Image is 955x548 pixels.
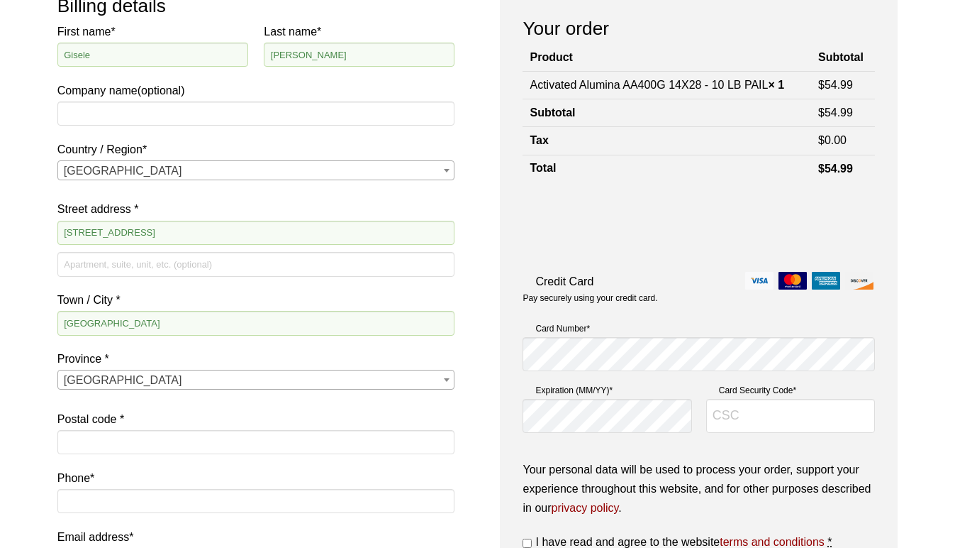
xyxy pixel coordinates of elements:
[827,536,832,548] abbr: required
[523,71,810,99] td: Activated Alumina AA400G 14X28 - 10 LB PAIL
[57,349,455,368] label: Province
[818,106,853,119] bdi: 54.99
[57,290,455,309] label: Town / City
[523,539,532,548] input: I have read and agree to the websiteterms and conditions *
[57,468,455,488] label: Phone
[523,316,875,445] fieldset: Payment Info
[57,252,455,276] input: Apartment, suite, unit, etc. (optional)
[523,99,810,126] th: Subtotal
[523,127,810,155] th: Tax
[778,272,807,290] img: mastercard
[58,371,454,390] span: Ontario
[57,410,455,429] label: Postal code
[138,84,185,97] span: (optional)
[523,197,738,253] iframe: reCAPTCHA
[523,45,810,71] th: Product
[818,163,825,175] span: $
[523,272,875,291] label: Credit Card
[706,383,875,398] label: Card Security Code
[523,383,691,398] label: Expiration (MM/YY)
[818,163,853,175] bdi: 54.99
[818,134,825,146] span: $
[535,536,824,548] span: I have read and agree to the website
[57,22,248,41] label: First name
[57,199,455,219] label: Street address
[264,22,454,41] label: Last name
[818,134,847,146] bdi: 0.00
[523,16,875,40] h3: Your order
[812,272,840,290] img: amex
[57,221,455,245] input: House number and street name
[818,79,825,91] span: $
[706,399,875,433] input: CSC
[818,106,825,119] span: $
[845,272,873,290] img: discover
[57,140,455,159] label: Country / Region
[745,272,774,290] img: visa
[811,45,875,71] th: Subtotal
[523,292,875,305] p: Pay securely using your credit card.
[720,536,825,548] a: terms and conditions
[57,370,455,390] span: State
[552,502,619,514] a: privacy policy
[523,460,875,518] p: Your personal data will be used to process your order, support your experience throughout this we...
[57,160,455,180] span: Country / Region
[523,155,810,182] th: Total
[58,161,454,181] span: Canada
[57,22,455,100] label: Company name
[57,527,455,547] label: Email address
[768,79,784,91] strong: × 1
[818,79,853,91] bdi: 54.99
[523,322,875,336] label: Card Number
